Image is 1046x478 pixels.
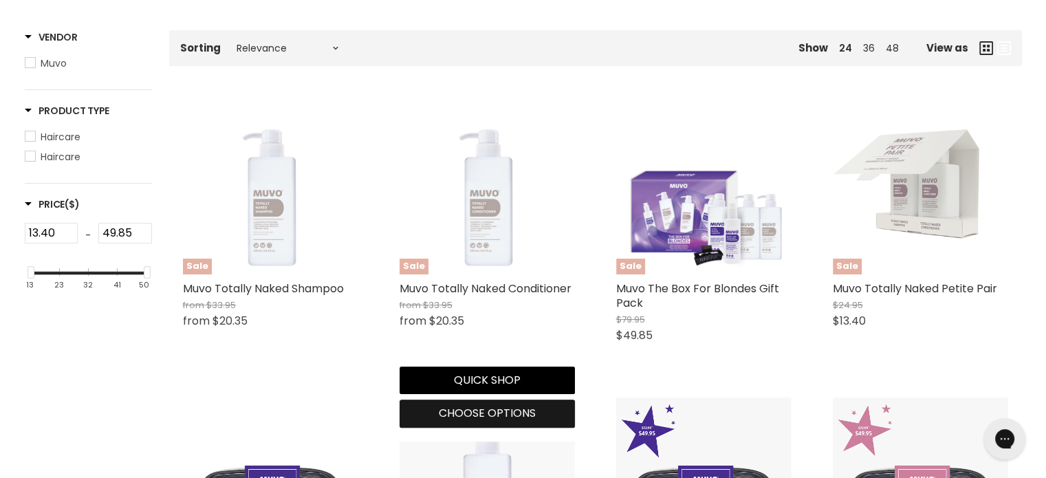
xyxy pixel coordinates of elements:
[25,197,80,211] h3: Price($)
[616,99,792,274] img: Muvo The Box For Blondes Gift Pack
[863,41,875,55] a: 36
[41,130,80,144] span: Haircare
[54,281,64,290] div: 23
[25,197,80,211] span: Price
[400,99,575,274] img: Muvo Totally Naked Conditioner
[41,56,67,70] span: Muvo
[798,41,828,55] span: Show
[25,104,110,118] h3: Product Type
[78,223,98,248] div: -
[439,405,536,421] span: Choose options
[400,367,575,394] button: Quick shop
[616,99,792,274] a: Muvo The Box For Blondes Gift PackSale
[833,298,863,312] span: $24.95
[113,281,121,290] div: 41
[206,298,236,312] span: $33.95
[616,259,645,274] span: Sale
[65,197,79,211] span: ($)
[616,327,653,343] span: $49.85
[400,400,575,427] button: Choose options
[25,56,152,71] a: Muvo
[926,42,968,54] span: View as
[183,259,212,274] span: Sale
[400,313,426,329] span: from
[400,298,421,312] span: from
[400,281,571,296] a: Muvo Totally Naked Conditioner
[83,281,93,290] div: 32
[183,313,210,329] span: from
[833,99,1008,274] img: Muvo Totally Naked Petite Pair
[183,99,358,274] a: Muvo Totally Naked ShampooSale
[25,30,78,44] h3: Vendor
[213,313,248,329] span: $20.35
[180,42,221,54] label: Sorting
[25,149,152,164] a: Haircare
[26,281,34,290] div: 13
[183,281,344,296] a: Muvo Totally Naked Shampoo
[183,298,204,312] span: from
[616,281,779,311] a: Muvo The Box For Blondes Gift Pack
[400,259,428,274] span: Sale
[839,41,852,55] a: 24
[977,413,1032,464] iframe: Gorgias live chat messenger
[25,223,78,243] input: Min Price
[833,259,862,274] span: Sale
[400,99,575,274] a: Muvo Totally Naked ConditionerSale
[25,129,152,144] a: Haircare
[833,281,997,296] a: Muvo Totally Naked Petite Pair
[833,313,866,329] span: $13.40
[616,313,645,326] span: $79.95
[98,223,152,243] input: Max Price
[833,99,1008,274] a: Muvo Totally Naked Petite PairSale
[429,313,464,329] span: $20.35
[183,99,358,274] img: Muvo Totally Naked Shampoo
[139,281,149,290] div: 50
[423,298,453,312] span: $33.95
[41,150,80,164] span: Haircare
[886,41,899,55] a: 48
